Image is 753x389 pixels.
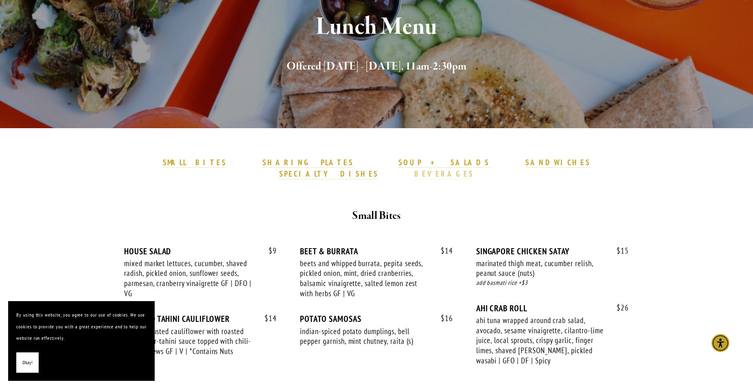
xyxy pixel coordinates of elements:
div: add basmati rice +$3 [476,278,629,288]
span: $ [265,313,269,323]
div: HOUSE SALAD [124,246,277,256]
div: AHI CRAB ROLL [476,303,629,313]
div: BEET & BURRATA [300,246,453,256]
button: Okay! [16,352,39,373]
span: Okay! [22,357,33,369]
h1: Lunch Menu [139,14,614,40]
div: marinated thigh meat, cucumber relish, peanut sauce (nuts) [476,258,606,278]
span: $ [617,246,621,256]
a: SOUP + SALADS [398,157,490,168]
span: $ [617,303,621,313]
div: ROASTED TAHINI CAULIFLOWER [124,314,277,324]
a: SANDWICHES [525,157,591,168]
a: SHARING PLATES [263,157,354,168]
span: 15 [609,246,629,256]
p: By using this website, you agree to our use of cookies. We use cookies to provide you with a grea... [16,309,147,344]
span: 9 [260,246,277,256]
strong: SMALL BITES [163,157,227,167]
div: baharat dusted cauliflower with roasted red pepper-tahini sauce topped with chili-lime cashews GF... [124,326,254,356]
div: POTATO SAMOSAS [300,314,453,324]
div: Accessibility Menu [711,334,729,352]
a: SMALL BITES [163,157,227,168]
strong: SOUP + SALADS [398,157,490,167]
span: 14 [256,314,277,323]
a: BEVERAGES [414,169,474,179]
span: 26 [609,303,629,313]
div: indian-spiced potato dumplings, bell pepper garnish, mint chutney, raita (s) [300,326,429,346]
span: $ [269,246,273,256]
section: Cookie banner [8,301,155,381]
div: mixed market lettuces, cucumber, shaved radish, pickled onion, sunflower seeds, parmesan, cranber... [124,258,254,299]
div: SINGAPORE CHICKEN SATAY [476,246,629,256]
div: beets and whipped burrata, pepita seeds, pickled onion, mint, dried cranberries, balsamic vinaigr... [300,258,429,299]
strong: SHARING PLATES [263,157,354,167]
span: 14 [433,246,453,256]
div: ahi tuna wrapped around crab salad, avocado, sesame vinaigrette, cilantro-lime juice, local sprou... [476,315,606,366]
span: 16 [433,314,453,323]
a: SPECIALTY DISHES [279,169,379,179]
strong: Small Bites [352,209,401,223]
strong: SANDWICHES [525,157,591,167]
span: $ [441,246,445,256]
span: $ [441,313,445,323]
h2: Offered [DATE] - [DATE], 11am-2:30pm [139,58,614,75]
